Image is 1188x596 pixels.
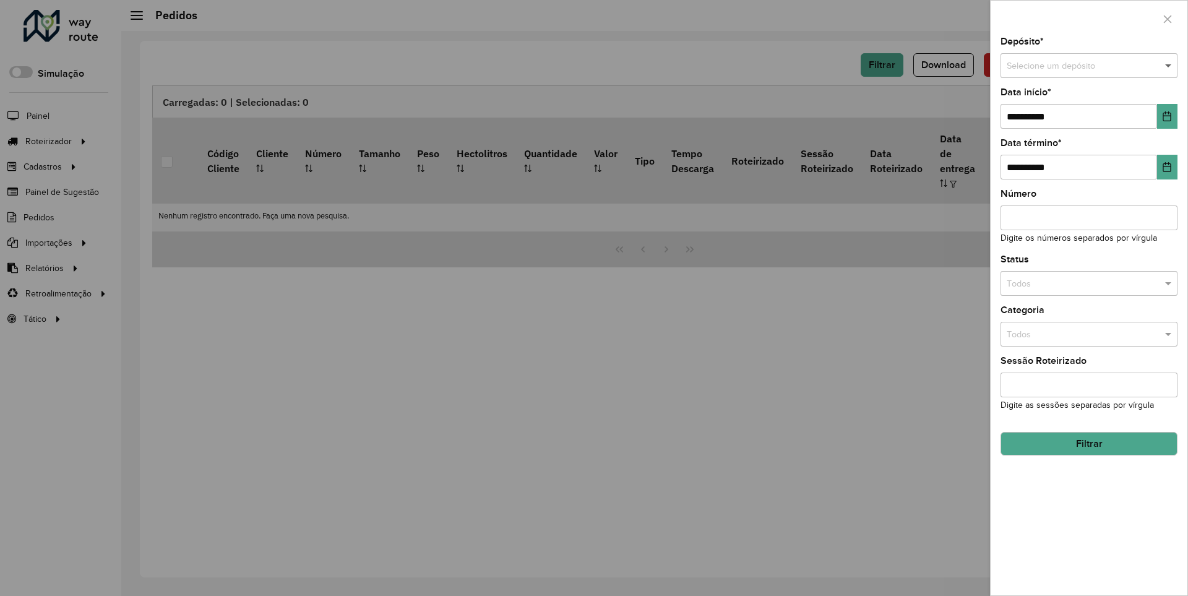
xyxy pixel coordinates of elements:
label: Data início [1001,85,1051,100]
small: Digite os números separados por vírgula [1001,233,1157,243]
label: Status [1001,252,1029,267]
small: Digite as sessões separadas por vírgula [1001,400,1154,410]
label: Data término [1001,136,1062,150]
label: Número [1001,186,1036,201]
button: Choose Date [1157,155,1177,179]
label: Depósito [1001,34,1044,49]
label: Sessão Roteirizado [1001,353,1087,368]
label: Categoria [1001,303,1044,317]
button: Filtrar [1001,432,1177,456]
button: Choose Date [1157,104,1177,129]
